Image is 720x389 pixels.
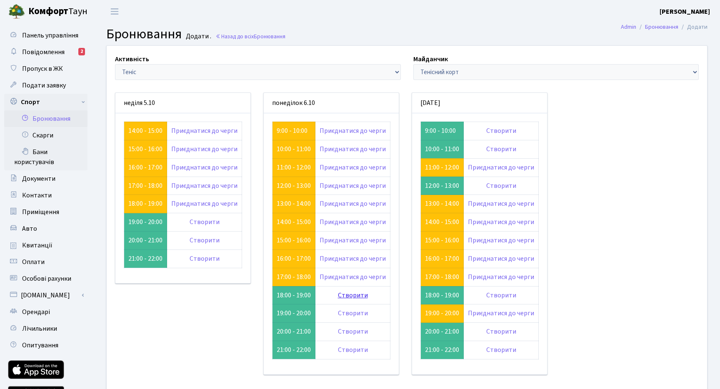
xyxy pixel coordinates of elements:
[320,145,386,154] a: Приєднатися до черги
[468,199,534,208] a: Приєднатися до черги
[4,144,87,170] a: Бани користувачів
[128,199,162,208] a: 18:00 - 19:00
[421,177,464,195] td: 12:00 - 13:00
[660,7,710,16] b: [PERSON_NAME]
[468,309,534,318] a: Приєднатися до черги
[338,345,368,354] a: Створити
[4,60,87,77] a: Пропуск в ЖК
[468,163,534,172] a: Приєднатися до черги
[468,217,534,227] a: Приєднатися до черги
[277,236,311,245] a: 15:00 - 16:00
[190,254,220,263] a: Створити
[4,27,87,44] a: Панель управління
[4,77,87,94] a: Подати заявку
[128,163,162,172] a: 16:00 - 17:00
[320,254,386,263] a: Приєднатися до черги
[608,18,720,36] nav: breadcrumb
[425,254,459,263] a: 16:00 - 17:00
[22,341,58,350] span: Опитування
[468,272,534,282] a: Приєднатися до черги
[320,272,386,282] a: Приєднатися до черги
[264,93,399,113] div: понеділок 6.10
[425,236,459,245] a: 15:00 - 16:00
[4,220,87,237] a: Авто
[128,145,162,154] a: 15:00 - 16:00
[22,207,59,217] span: Приміщення
[277,126,307,135] a: 9:00 - 10:00
[124,232,167,250] td: 20:00 - 21:00
[645,22,678,31] a: Бронювання
[22,191,52,200] span: Контакти
[421,286,464,304] td: 18:00 - 19:00
[277,217,311,227] a: 14:00 - 15:00
[272,341,315,359] td: 21:00 - 22:00
[4,337,87,354] a: Опитування
[124,213,167,232] td: 19:00 - 20:00
[215,32,285,40] a: Назад до всіхБронювання
[22,324,57,333] span: Лічильники
[4,94,87,110] a: Спорт
[421,122,464,140] td: 9:00 - 10:00
[425,199,459,208] a: 13:00 - 14:00
[22,31,78,40] span: Панель управління
[4,127,87,144] a: Скарги
[254,32,285,40] span: Бронювання
[171,126,237,135] a: Приєднатися до черги
[486,345,516,354] a: Створити
[22,174,55,183] span: Документи
[190,217,220,227] a: Створити
[660,7,710,17] a: [PERSON_NAME]
[104,5,125,18] button: Переключити навігацію
[277,181,311,190] a: 12:00 - 13:00
[4,170,87,187] a: Документи
[320,163,386,172] a: Приєднатися до черги
[338,291,368,300] a: Створити
[4,320,87,337] a: Лічильники
[678,22,707,32] li: Додати
[4,304,87,320] a: Орендарі
[425,163,459,172] a: 11:00 - 12:00
[4,44,87,60] a: Повідомлення2
[621,22,636,31] a: Admin
[124,249,167,268] td: 21:00 - 22:00
[421,341,464,359] td: 21:00 - 22:00
[486,181,516,190] a: Створити
[320,199,386,208] a: Приєднатися до черги
[22,274,71,283] span: Особові рахунки
[22,47,65,57] span: Повідомлення
[468,236,534,245] a: Приєднатися до черги
[28,5,87,19] span: Таун
[171,145,237,154] a: Приєднатися до черги
[184,32,211,40] small: Додати .
[421,140,464,158] td: 10:00 - 11:00
[171,163,237,172] a: Приєднатися до черги
[4,187,87,204] a: Контакти
[128,126,162,135] a: 14:00 - 15:00
[22,307,50,317] span: Орендарі
[277,199,311,208] a: 13:00 - 14:00
[486,327,516,336] a: Створити
[22,224,37,233] span: Авто
[22,81,66,90] span: Подати заявку
[106,25,182,44] span: Бронювання
[272,323,315,341] td: 20:00 - 21:00
[272,286,315,304] td: 18:00 - 19:00
[486,291,516,300] a: Створити
[421,323,464,341] td: 20:00 - 21:00
[320,236,386,245] a: Приєднатися до черги
[277,272,311,282] a: 17:00 - 18:00
[320,181,386,190] a: Приєднатися до черги
[277,163,311,172] a: 11:00 - 12:00
[115,93,250,113] div: неділя 5.10
[128,181,162,190] a: 17:00 - 18:00
[425,309,459,318] a: 19:00 - 20:00
[277,145,311,154] a: 10:00 - 11:00
[486,126,516,135] a: Створити
[425,272,459,282] a: 17:00 - 18:00
[8,3,25,20] img: logo.png
[320,126,386,135] a: Приєднатися до черги
[468,254,534,263] a: Приєднатися до черги
[22,64,63,73] span: Пропуск в ЖК
[4,254,87,270] a: Оплати
[171,181,237,190] a: Приєднатися до черги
